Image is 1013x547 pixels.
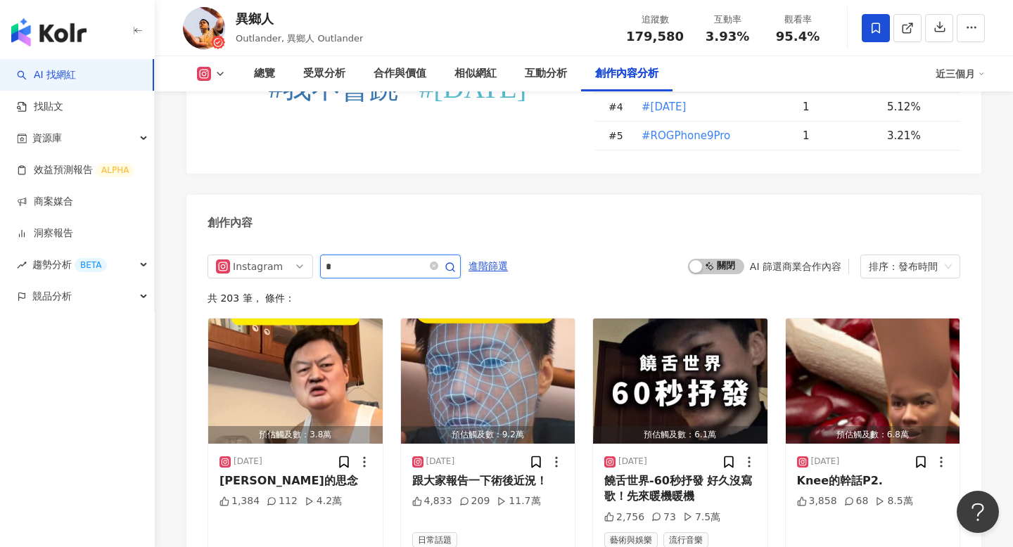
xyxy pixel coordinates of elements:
div: 8.5萬 [875,494,912,508]
td: #7月5日 [630,93,791,122]
span: rise [17,260,27,270]
div: 7.5萬 [683,510,720,525]
div: 112 [267,494,298,508]
span: Outlander, 異鄉人 Outlander [236,33,363,44]
td: 3.21% [876,122,960,150]
div: 觀看率 [771,13,824,27]
div: 4.2萬 [305,494,342,508]
div: 饒舌世界-60秒抒發 好久沒寫歌！先來暖機暖機 [604,473,756,505]
span: 179,580 [626,29,684,44]
div: 5.12% [887,99,946,115]
img: post-image [593,318,767,444]
div: 預估觸及數：3.8萬 [208,426,383,444]
div: 相似網紅 [454,65,497,82]
a: 找貼文 [17,100,63,114]
span: 95.4% [776,30,820,44]
img: post-image [401,318,575,444]
a: 洞察報告 [17,226,73,240]
span: 3.93% [706,30,749,44]
button: 預估觸及數：3.8萬 [208,318,383,444]
button: #ROGPhone9Pro [641,122,731,150]
img: post-image [208,318,383,444]
div: [DATE] [426,456,455,468]
div: 創作內容 [208,215,253,231]
span: #ROGPhone9Pro [642,128,730,143]
img: post-image [786,318,960,444]
button: 預估觸及數：6.1萬 [593,318,767,444]
span: #[DATE] [642,99,686,115]
div: [DATE] [618,456,647,468]
button: 進階篩選 [468,255,509,277]
a: 效益預測報告ALPHA [17,163,134,177]
div: 2,756 [604,510,644,525]
div: 73 [651,510,676,525]
div: 1 [803,128,876,143]
td: #ROGPhone9Pro [630,122,791,150]
div: 受眾分析 [303,65,345,82]
div: [DATE] [234,456,262,468]
td: 5.12% [876,93,960,122]
a: searchAI 找網紅 [17,68,76,82]
iframe: Help Scout Beacon - Open [957,491,999,533]
div: BETA [75,258,107,272]
div: 互動分析 [525,65,567,82]
span: close-circle [430,262,438,270]
button: 預估觸及數：9.2萬 [401,318,575,444]
div: 預估觸及數：6.8萬 [786,426,960,444]
div: 互動率 [701,13,754,27]
div: 11.7萬 [497,494,540,508]
div: 創作內容分析 [595,65,658,82]
div: 預估觸及數：6.1萬 [593,426,767,444]
div: 1,384 [219,494,260,508]
img: KOL Avatar [183,7,225,49]
div: 1 [803,99,876,115]
div: 209 [459,494,490,508]
div: 近三個月 [936,63,985,85]
div: 追蹤數 [626,13,684,27]
img: logo [11,18,87,46]
div: 排序：發布時間 [869,255,939,278]
div: 跟大家報告一下術後近況！ [412,473,564,489]
div: 3,858 [797,494,837,508]
button: #[DATE] [641,93,687,121]
span: 進階篩選 [469,255,508,278]
div: AI 篩選商業合作內容 [750,261,841,272]
span: 趨勢分析 [32,249,107,281]
div: Instagram [233,255,279,278]
span: close-circle [430,259,438,273]
div: 總覽 [254,65,275,82]
span: 競品分析 [32,281,72,312]
span: 資源庫 [32,122,62,154]
div: 68 [844,494,869,508]
div: 合作與價值 [374,65,426,82]
div: 3.21% [887,128,946,143]
div: 4,833 [412,494,452,508]
div: 異鄉人 [236,10,363,27]
a: 商案媒合 [17,195,73,209]
div: 共 203 筆 ， 條件： [208,292,960,304]
div: # 5 [609,128,630,143]
button: 預估觸及數：6.8萬 [786,318,960,444]
div: [DATE] [811,456,840,468]
div: # 4 [609,99,630,115]
div: [PERSON_NAME]的思念 [219,473,371,489]
div: Knee的幹話P2. [797,473,949,489]
div: 預估觸及數：9.2萬 [401,426,575,444]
